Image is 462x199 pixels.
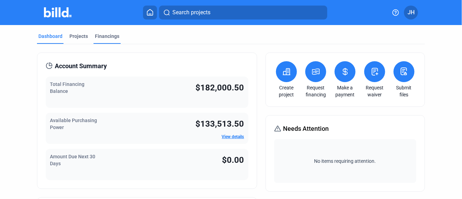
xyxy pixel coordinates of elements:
[392,84,416,98] a: Submit files
[274,84,299,98] a: Create project
[404,6,418,19] button: JH
[69,33,88,40] div: Projects
[50,81,84,94] span: Total Financing Balance
[44,7,72,17] img: Billd Company Logo
[283,124,329,134] span: Needs Attention
[408,8,415,17] span: JH
[55,61,107,71] span: Account Summary
[304,84,328,98] a: Request financing
[196,119,244,129] span: $133,513.50
[222,155,244,165] span: $0.00
[95,33,119,40] div: Financings
[50,154,95,166] span: Amount Due Next 30 Days
[277,158,413,165] span: No items requiring attention.
[222,134,244,139] a: View details
[363,84,387,98] a: Request waiver
[159,6,327,19] button: Search projects
[50,118,97,130] span: Available Purchasing Power
[333,84,357,98] a: Make a payment
[38,33,62,40] div: Dashboard
[196,83,244,93] span: $182,000.50
[172,8,210,17] span: Search projects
